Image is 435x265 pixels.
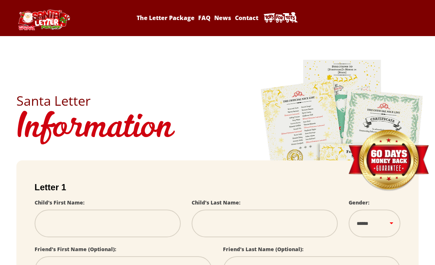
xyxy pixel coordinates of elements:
img: Santa Letter Logo [16,9,71,30]
h2: Letter 1 [35,182,400,192]
a: Contact [234,14,259,22]
img: letters.png [260,59,424,262]
a: The Letter Package [136,14,196,22]
label: Gender: [349,199,369,206]
img: Money Back Guarantee [348,129,430,192]
a: FAQ [197,14,212,22]
a: News [213,14,232,22]
label: Friend's First Name (Optional): [35,246,116,253]
label: Child's First Name: [35,199,85,206]
h2: Santa Letter [16,94,419,108]
label: Child's Last Name: [192,199,240,206]
h1: Information [16,108,419,149]
label: Friend's Last Name (Optional): [223,246,303,253]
